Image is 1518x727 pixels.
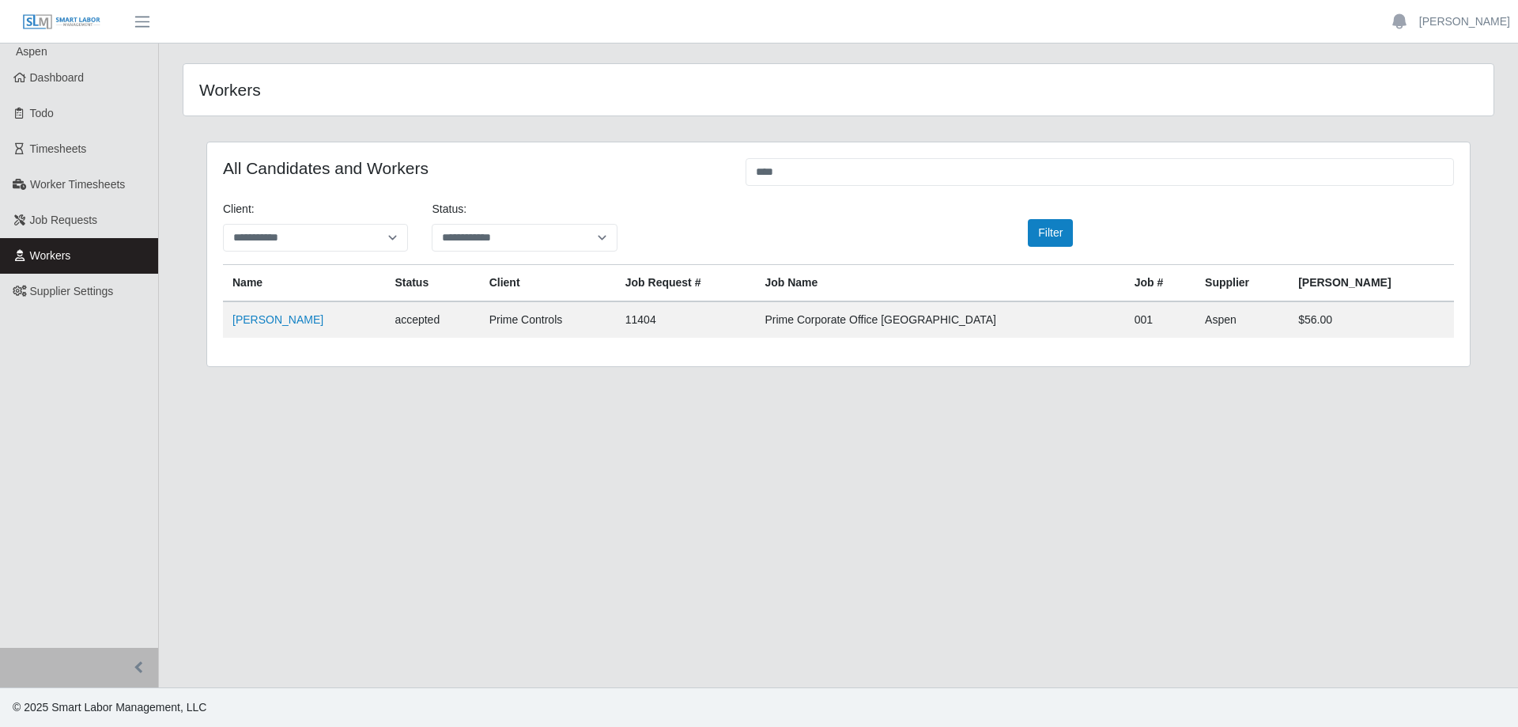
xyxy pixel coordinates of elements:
span: Workers [30,249,71,262]
span: Supplier Settings [30,285,114,297]
td: 001 [1125,301,1195,338]
a: [PERSON_NAME] [1419,13,1510,30]
td: Prime Controls [480,301,616,338]
th: Name [223,265,385,302]
span: © 2025 Smart Labor Management, LLC [13,701,206,714]
td: Aspen [1195,301,1289,338]
label: Client: [223,201,255,218]
span: Job Requests [30,214,98,226]
td: accepted [385,301,479,338]
a: [PERSON_NAME] [232,313,323,326]
label: Status: [432,201,466,218]
h4: Workers [199,80,718,100]
th: Supplier [1195,265,1289,302]
span: Dashboard [30,71,85,84]
th: Job Name [755,265,1124,302]
td: 11404 [616,301,756,338]
span: Aspen [16,45,47,58]
th: Client [480,265,616,302]
span: Timesheets [30,142,87,155]
th: Status [385,265,479,302]
span: Todo [30,107,54,119]
h4: All Candidates and Workers [223,158,722,178]
th: [PERSON_NAME] [1289,265,1454,302]
th: Job Request # [616,265,756,302]
span: Worker Timesheets [30,178,125,191]
td: $56.00 [1289,301,1454,338]
th: Job # [1125,265,1195,302]
img: SLM Logo [22,13,101,31]
td: Prime Corporate Office [GEOGRAPHIC_DATA] [755,301,1124,338]
button: Filter [1028,219,1073,247]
